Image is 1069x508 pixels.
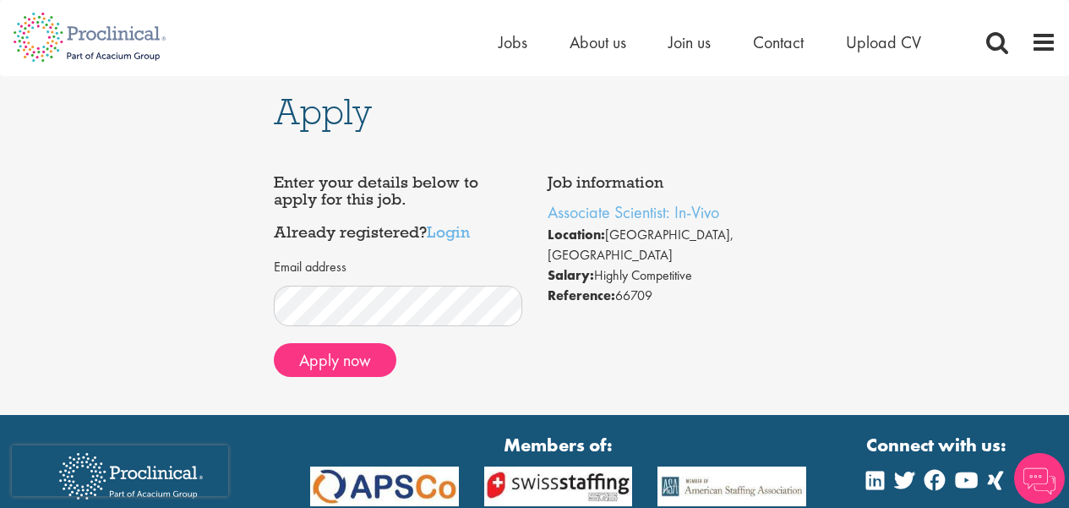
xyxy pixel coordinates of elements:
[570,31,626,53] a: About us
[548,287,615,304] strong: Reference:
[548,226,605,243] strong: Location:
[668,31,711,53] a: Join us
[866,432,1010,458] strong: Connect with us:
[548,286,796,306] li: 66709
[12,445,228,496] iframe: reCAPTCHA
[548,201,719,223] a: Associate Scientist: In-Vivo
[297,467,472,506] img: APSCo
[548,265,796,286] li: Highly Competitive
[274,343,396,377] button: Apply now
[645,467,819,506] img: APSCo
[1014,453,1065,504] img: Chatbot
[753,31,804,53] a: Contact
[427,221,470,242] a: Login
[274,174,522,241] h4: Enter your details below to apply for this job. Already registered?
[846,31,921,53] a: Upload CV
[274,89,372,134] span: Apply
[274,258,346,277] label: Email address
[499,31,527,53] a: Jobs
[548,225,796,265] li: [GEOGRAPHIC_DATA], [GEOGRAPHIC_DATA]
[548,266,594,284] strong: Salary:
[548,174,796,191] h4: Job information
[310,432,807,458] strong: Members of:
[472,467,646,506] img: APSCo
